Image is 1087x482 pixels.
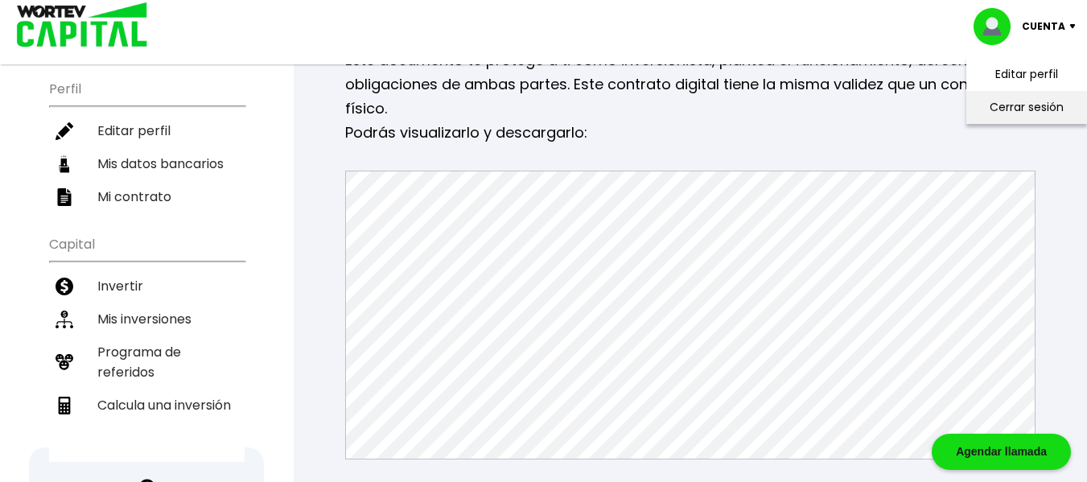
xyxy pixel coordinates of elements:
[345,48,1036,121] p: Este documento te protege a ti como inversionista, plantea el funcionamiento, derechos y obligaci...
[995,66,1058,83] a: Editar perfil
[1065,24,1087,29] img: icon-down
[56,353,73,371] img: recomiendanos-icon.9b8e9327.svg
[56,278,73,295] img: invertir-icon.b3b967d7.svg
[49,389,245,422] a: Calcula una inversión
[49,114,245,147] a: Editar perfil
[49,226,245,462] ul: Capital
[49,147,245,180] a: Mis datos bancarios
[49,336,245,389] a: Programa de referidos
[49,303,245,336] a: Mis inversiones
[49,180,245,213] a: Mi contrato
[56,122,73,140] img: editar-icon.952d3147.svg
[56,188,73,206] img: contrato-icon.f2db500c.svg
[56,397,73,414] img: calculadora-icon.17d418c4.svg
[345,121,1036,145] p: Podrás visualizarlo y descargarlo:
[49,270,245,303] a: Invertir
[49,71,245,213] ul: Perfil
[56,311,73,328] img: inversiones-icon.6695dc30.svg
[932,434,1071,470] div: Agendar llamada
[974,8,1022,45] img: profile-image
[56,155,73,173] img: datos-icon.10cf9172.svg
[1022,14,1065,39] p: Cuenta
